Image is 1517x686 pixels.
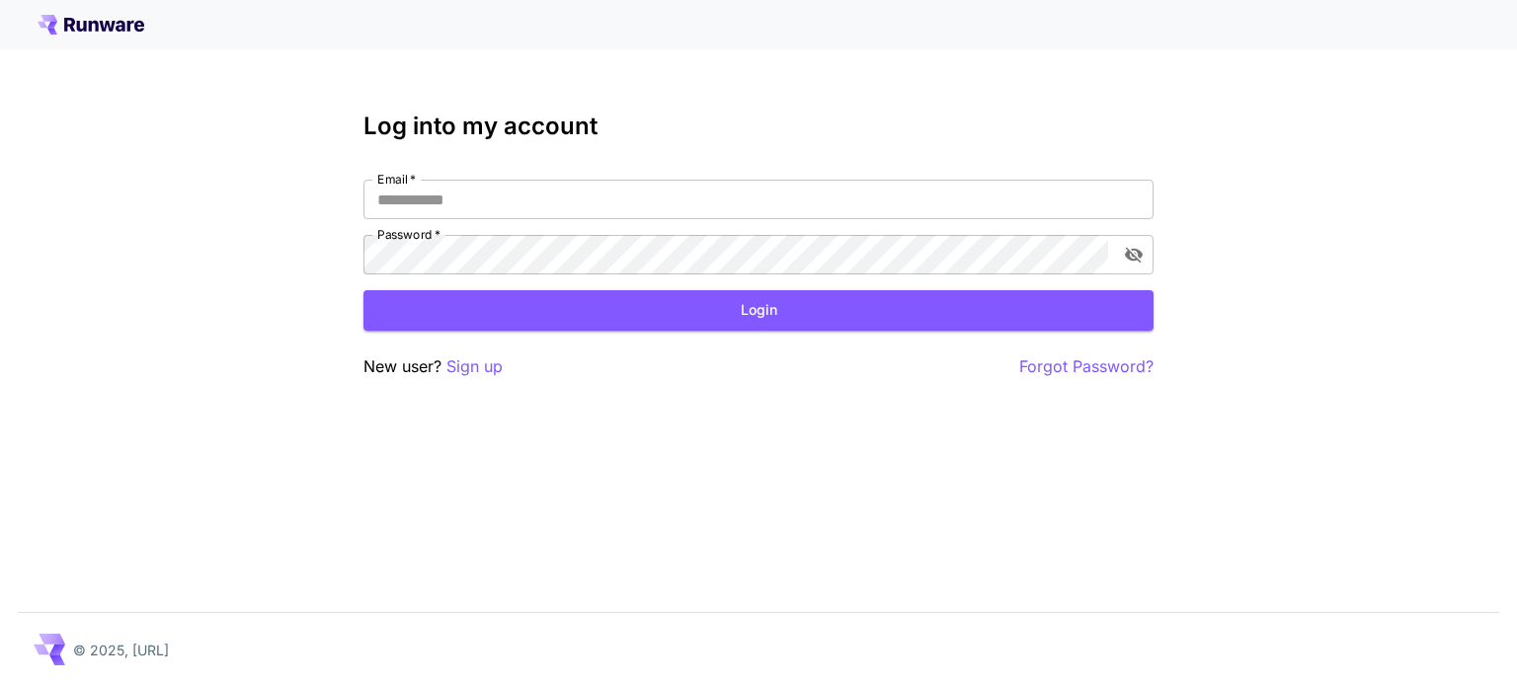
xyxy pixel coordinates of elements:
[363,354,503,379] p: New user?
[363,290,1154,331] button: Login
[377,171,416,188] label: Email
[1116,237,1152,272] button: toggle password visibility
[446,354,503,379] button: Sign up
[1019,354,1154,379] button: Forgot Password?
[73,640,169,660] p: © 2025, [URL]
[363,113,1154,140] h3: Log into my account
[377,226,440,243] label: Password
